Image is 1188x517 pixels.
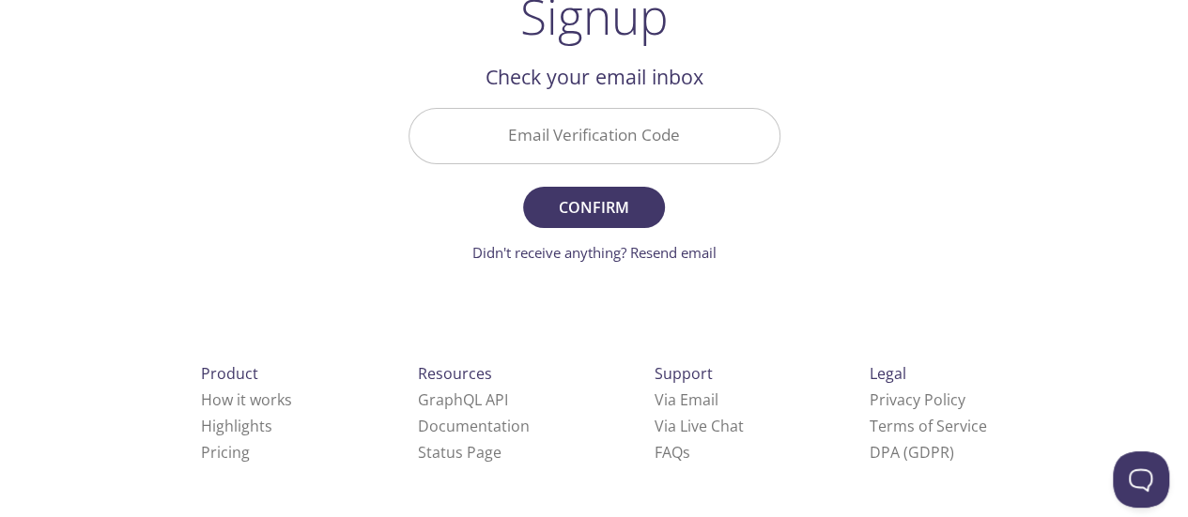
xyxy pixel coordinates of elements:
a: Documentation [418,416,530,436]
a: GraphQL API [418,389,508,410]
a: Highlights [201,416,272,436]
a: Pricing [201,442,250,463]
span: s [683,442,690,463]
span: Product [201,363,258,384]
a: Via Email [655,389,718,410]
span: Support [655,363,713,384]
h2: Check your email inbox [409,61,780,93]
a: How it works [201,389,292,410]
a: DPA (GDPR) [870,442,954,463]
a: Privacy Policy [870,389,965,410]
button: Confirm [523,187,664,228]
a: Status Page [418,442,501,463]
a: Via Live Chat [655,416,744,436]
span: Confirm [544,194,643,220]
iframe: Help Scout Beacon - Open [1113,451,1169,508]
span: Legal [870,363,906,384]
a: Didn't receive anything? Resend email [472,243,717,262]
span: Resources [418,363,492,384]
a: FAQ [655,442,690,463]
a: Terms of Service [870,416,987,436]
